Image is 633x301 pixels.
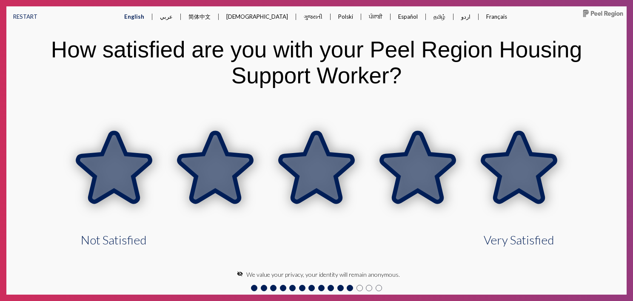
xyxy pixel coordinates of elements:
[427,6,452,27] button: தமிழ்
[6,6,44,27] button: RESTART
[297,6,329,27] button: ગુજરાતી
[182,6,217,28] button: 简体中文
[246,271,400,278] span: We value your privacy, your identity will remain anonymous.
[117,6,151,27] button: English
[362,6,389,27] button: ਪੰਜਾਬੀ
[391,6,425,27] button: Español
[237,271,243,277] mat-icon: visibility_off
[15,37,618,88] div: How satisfied are you with your Peel Region Housing Support Worker?
[220,6,295,27] button: [DEMOGRAPHIC_DATA]
[454,6,477,27] button: اردو
[479,6,514,27] button: Français
[582,9,624,18] img: Peel-Region-horiz-notag-K.jpg
[153,6,180,27] button: عربي
[331,6,360,27] button: Polski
